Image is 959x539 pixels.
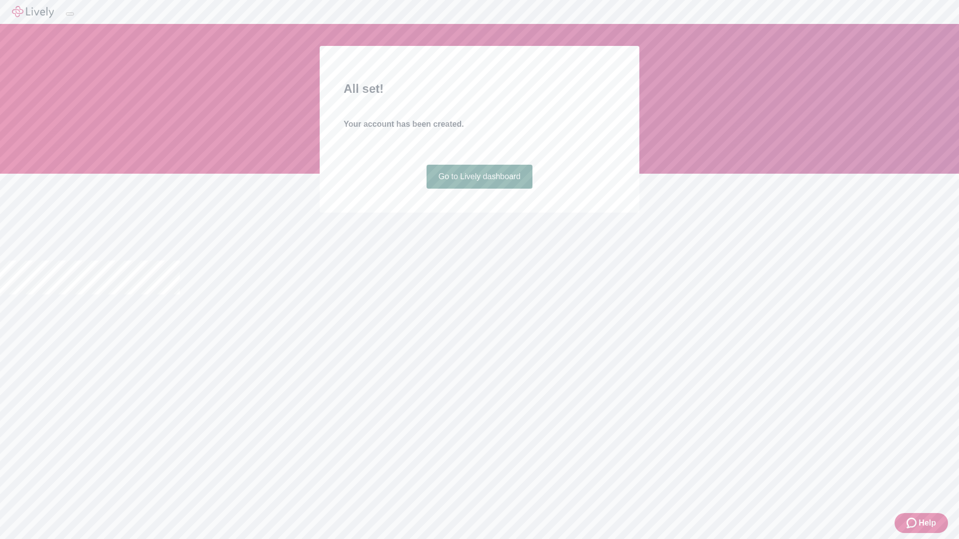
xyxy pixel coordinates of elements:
[895,513,948,533] button: Zendesk support iconHelp
[919,517,936,529] span: Help
[66,12,74,15] button: Log out
[12,6,54,18] img: Lively
[907,517,919,529] svg: Zendesk support icon
[427,165,533,189] a: Go to Lively dashboard
[344,80,615,98] h2: All set!
[344,118,615,130] h4: Your account has been created.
